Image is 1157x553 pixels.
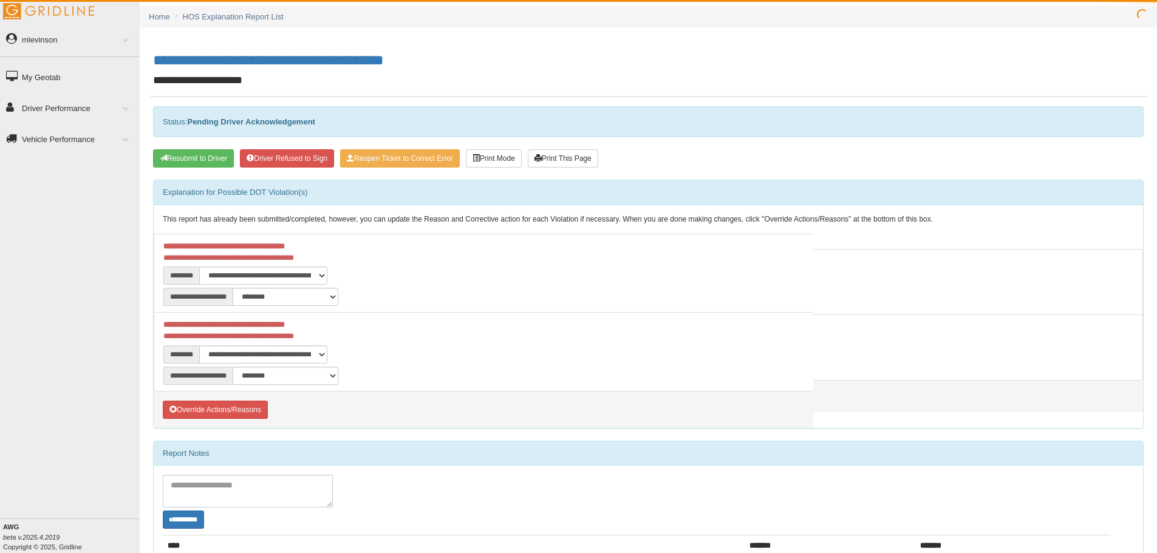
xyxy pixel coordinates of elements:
img: Gridline [3,3,94,19]
button: Print This Page [528,149,598,168]
div: This report has already been submitted/completed, however, you can update the Reason and Correcti... [154,205,1143,234]
button: Override Logged Reason/Action [163,401,268,419]
button: Change Filter Options [163,511,204,529]
div: Explanation for Possible DOT Violation(s) [154,180,1143,205]
a: Home [149,12,170,21]
div: Copyright © 2025, Gridline [3,522,140,552]
a: HOS Explanation Report List [183,12,284,21]
button: Driver Refused to Sign [240,149,334,168]
div: Report Notes [154,441,1143,466]
strong: Pending Driver Acknowledgement [187,117,315,126]
b: AWG [3,523,19,531]
button: Print Mode [466,149,522,168]
i: beta v.2025.4.2019 [3,534,60,541]
button: Resubmit To Driver [153,149,234,168]
button: Reopen Ticket [340,149,460,168]
div: Status: [153,106,1144,137]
